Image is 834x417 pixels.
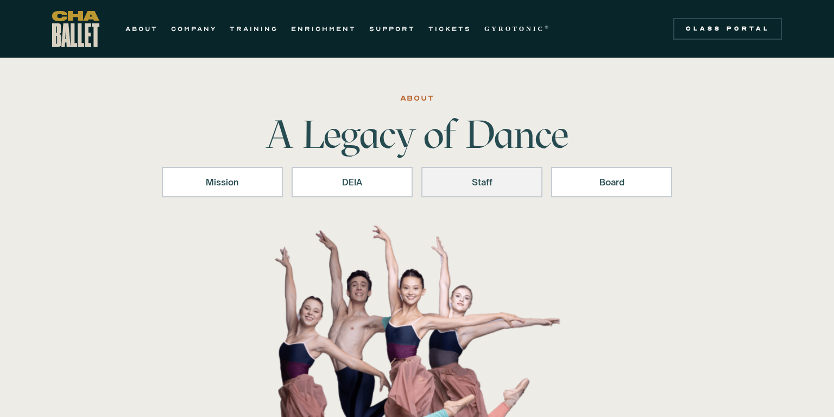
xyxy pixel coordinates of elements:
[125,22,158,35] a: ABOUT
[176,176,269,189] div: Mission
[565,176,658,189] div: Board
[230,22,278,35] a: TRAINING
[291,22,356,35] a: ENRICHMENT
[551,167,672,197] a: Board
[428,22,471,35] a: TICKETS
[484,25,545,33] strong: GYROTONIC
[673,18,782,40] a: Class Portal
[369,22,415,35] a: SUPPORT
[306,176,399,189] div: DEIA
[680,24,775,33] div: Class Portal
[162,167,283,197] a: Mission
[545,24,551,30] sup: ®
[400,92,434,105] div: ABOUT
[52,11,99,47] a: home
[248,115,586,154] h1: A Legacy of Dance
[421,167,542,197] a: Staff
[292,167,413,197] a: DEIA
[171,22,217,35] a: COMPANY
[435,176,528,189] div: Staff
[484,22,551,35] a: GYROTONIC®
